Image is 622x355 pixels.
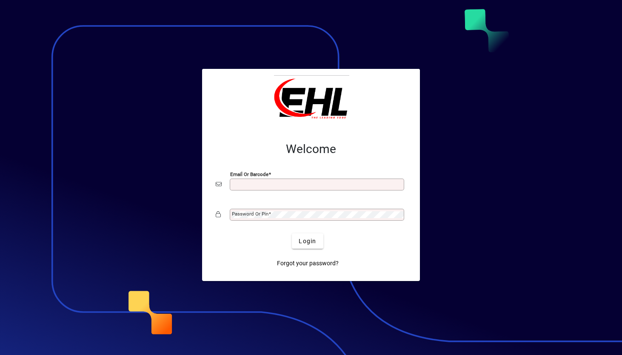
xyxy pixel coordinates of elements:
[232,211,268,217] mat-label: Password or Pin
[277,259,339,268] span: Forgot your password?
[230,171,268,177] mat-label: Email or Barcode
[292,233,323,249] button: Login
[216,142,406,156] h2: Welcome
[299,237,316,246] span: Login
[274,256,342,271] a: Forgot your password?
